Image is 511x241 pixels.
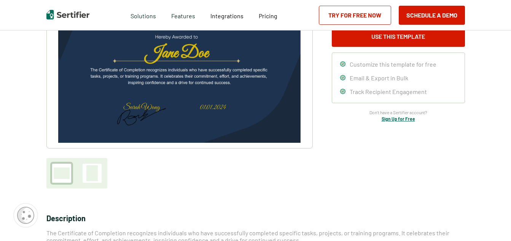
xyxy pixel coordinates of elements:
[369,109,427,116] span: Don’t have a Sertifier account?
[473,204,511,241] iframe: Chat Widget
[210,10,244,20] a: Integrations
[259,12,277,19] span: Pricing
[332,25,465,47] button: Use This Template
[171,10,195,20] span: Features
[131,10,156,20] span: Solutions
[17,207,34,224] img: Cookie Popup Icon
[46,214,86,223] span: Description
[399,6,465,25] button: Schedule a Demo
[210,12,244,19] span: Integrations
[46,10,89,19] img: Sertifier | Digital Credentialing Platform
[259,10,277,20] a: Pricing
[382,116,415,121] a: Sign Up for Free
[350,88,427,95] span: Track Recipient Engagement
[350,74,408,81] span: Email & Export in Bulk
[319,6,391,25] a: Try for Free Now
[350,61,436,68] span: Customize this template for free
